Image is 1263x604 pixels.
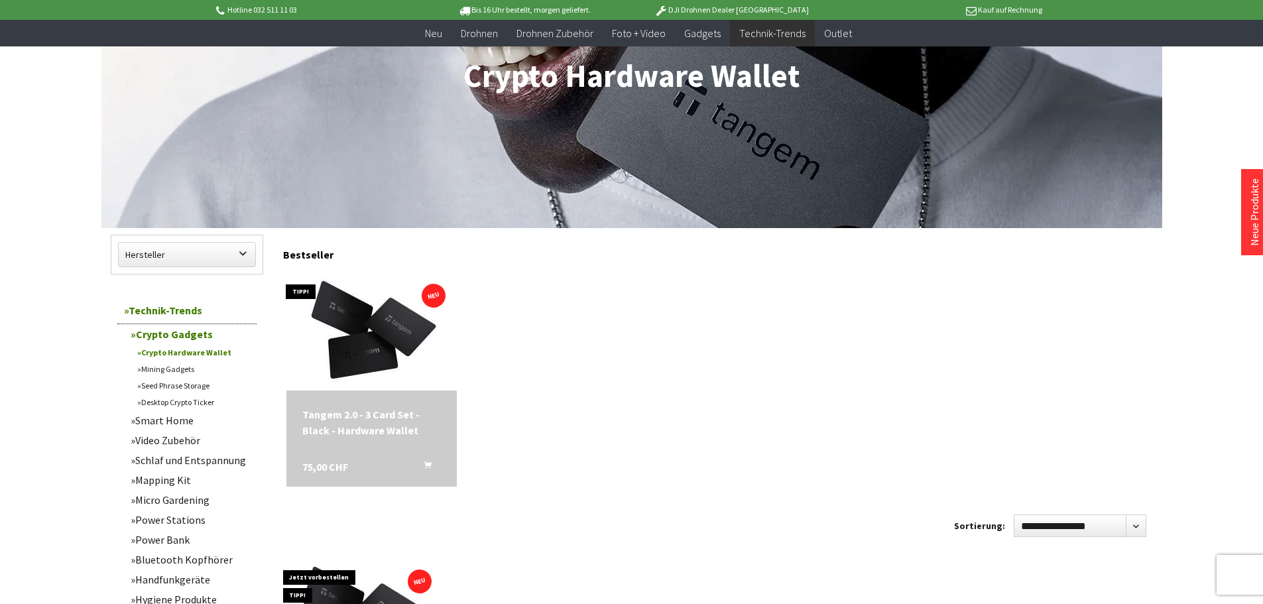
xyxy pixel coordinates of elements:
a: Gadgets [675,20,730,47]
label: Hersteller [119,243,255,267]
p: DJI Drohnen Dealer [GEOGRAPHIC_DATA] [628,2,835,18]
span: Technik-Trends [739,27,806,40]
a: Smart Home [124,410,257,430]
a: Seed Phrase Storage [131,377,257,394]
a: Mining Gadgets [131,361,257,377]
a: Outlet [815,20,861,47]
a: Tangem 2.0 - 3 Card Set - Black - Hardware Wallet 75,00 CHF In den Warenkorb [302,406,441,438]
h1: Crypto Hardware Wallet [111,60,1153,93]
a: Handfunkgeräte [124,570,257,589]
span: Neu [425,27,442,40]
span: 75,00 CHF [302,459,348,475]
span: Drohnen Zubehör [516,27,593,40]
a: Crypto Hardware Wallet [131,344,257,361]
span: Foto + Video [612,27,666,40]
a: Video Zubehör [124,430,257,450]
img: Tangem 2.0 - 3 Card Set - Black - Hardware Wallet [299,271,444,391]
a: Technik-Trends [730,20,815,47]
a: Drohnen Zubehör [507,20,603,47]
p: Kauf auf Rechnung [835,2,1042,18]
a: Crypto Gadgets [124,324,257,344]
a: Mapping Kit [124,470,257,490]
span: Outlet [824,27,852,40]
p: Hotline 032 511 11 03 [214,2,421,18]
a: Bluetooth Kopfhörer [124,550,257,570]
div: Bestseller [283,235,1153,268]
a: Desktop Crypto Ticker [131,394,257,410]
a: Foto + Video [603,20,675,47]
a: Drohnen [451,20,507,47]
div: Tangem 2.0 - 3 Card Set - Black - Hardware Wallet [302,406,441,438]
a: Power Stations [124,510,257,530]
label: Sortierung: [954,515,1005,536]
a: Neu [416,20,451,47]
span: Gadgets [684,27,721,40]
a: Technik-Trends [117,297,257,324]
span: Drohnen [461,27,498,40]
a: Neue Produkte [1248,178,1261,246]
a: Micro Gardening [124,490,257,510]
p: Bis 16 Uhr bestellt, morgen geliefert. [421,2,628,18]
a: Schlaf und Entspannung [124,450,257,470]
a: Power Bank [124,530,257,550]
button: In den Warenkorb [408,459,440,476]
